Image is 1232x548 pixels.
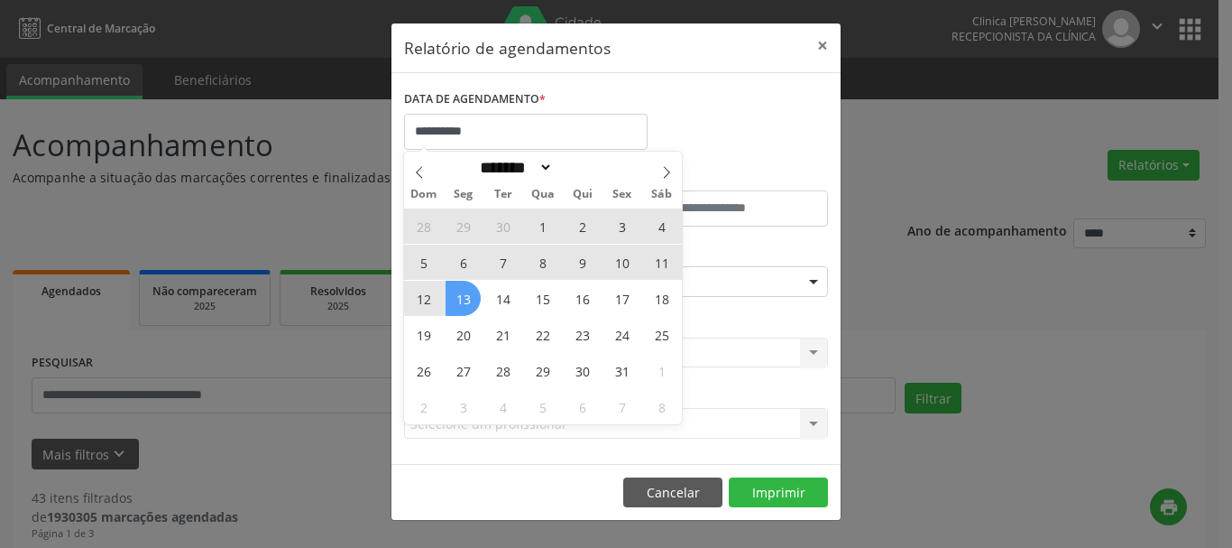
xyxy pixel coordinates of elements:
[644,281,679,316] span: Outubro 18, 2025
[604,281,639,316] span: Outubro 17, 2025
[525,389,560,424] span: Novembro 5, 2025
[406,353,441,388] span: Outubro 26, 2025
[406,389,441,424] span: Novembro 2, 2025
[446,353,481,388] span: Outubro 27, 2025
[525,353,560,388] span: Outubro 29, 2025
[446,317,481,352] span: Outubro 20, 2025
[406,281,441,316] span: Outubro 12, 2025
[644,389,679,424] span: Novembro 8, 2025
[565,353,600,388] span: Outubro 30, 2025
[623,478,722,508] button: Cancelar
[604,389,639,424] span: Novembro 7, 2025
[446,209,481,244] span: Setembro 29, 2025
[621,163,828,190] label: ATÉ
[642,189,682,200] span: Sáb
[485,353,520,388] span: Outubro 28, 2025
[565,245,600,280] span: Outubro 9, 2025
[406,317,441,352] span: Outubro 19, 2025
[483,189,523,200] span: Ter
[644,245,679,280] span: Outubro 11, 2025
[446,245,481,280] span: Outubro 6, 2025
[525,317,560,352] span: Outubro 22, 2025
[525,281,560,316] span: Outubro 15, 2025
[604,353,639,388] span: Outubro 31, 2025
[565,209,600,244] span: Outubro 2, 2025
[565,389,600,424] span: Novembro 6, 2025
[525,245,560,280] span: Outubro 8, 2025
[602,189,642,200] span: Sex
[404,36,611,60] h5: Relatório de agendamentos
[804,23,841,68] button: Close
[485,245,520,280] span: Outubro 7, 2025
[644,317,679,352] span: Outubro 25, 2025
[553,158,612,177] input: Year
[565,281,600,316] span: Outubro 16, 2025
[604,245,639,280] span: Outubro 10, 2025
[404,86,546,114] label: DATA DE AGENDAMENTO
[523,189,563,200] span: Qua
[565,317,600,352] span: Outubro 23, 2025
[485,209,520,244] span: Setembro 30, 2025
[404,189,444,200] span: Dom
[446,389,481,424] span: Novembro 3, 2025
[485,317,520,352] span: Outubro 21, 2025
[446,281,481,316] span: Outubro 13, 2025
[604,209,639,244] span: Outubro 3, 2025
[473,158,553,177] select: Month
[525,209,560,244] span: Outubro 1, 2025
[604,317,639,352] span: Outubro 24, 2025
[729,478,828,508] button: Imprimir
[406,209,441,244] span: Setembro 28, 2025
[406,245,441,280] span: Outubro 5, 2025
[444,189,483,200] span: Seg
[644,209,679,244] span: Outubro 4, 2025
[485,389,520,424] span: Novembro 4, 2025
[563,189,602,200] span: Qui
[644,353,679,388] span: Novembro 1, 2025
[485,281,520,316] span: Outubro 14, 2025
